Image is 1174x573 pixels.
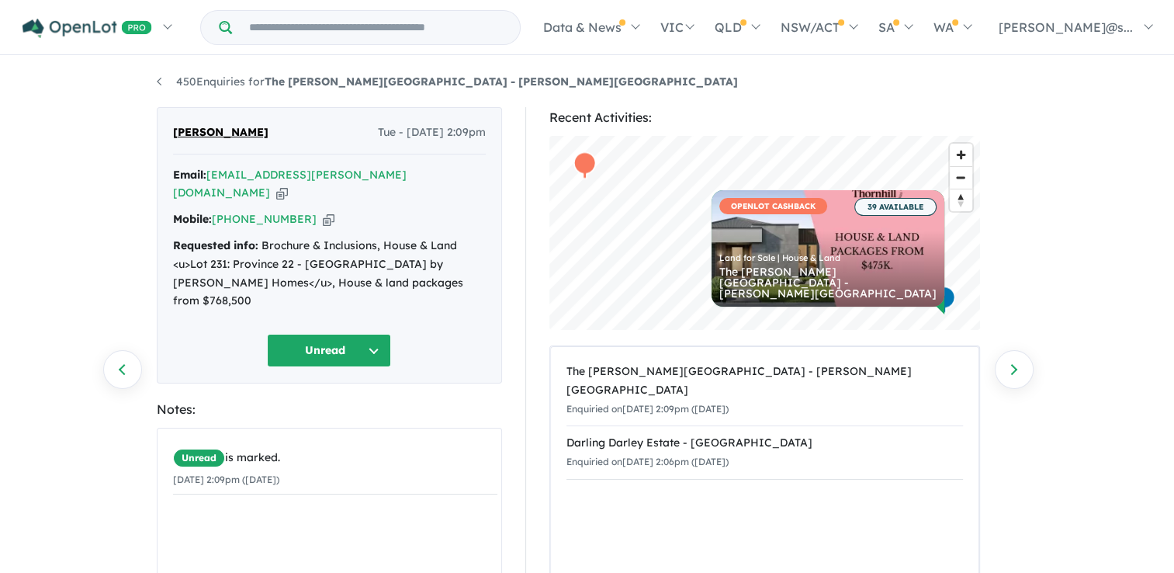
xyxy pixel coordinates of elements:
[566,403,729,415] small: Enquiried on [DATE] 2:09pm ([DATE])
[932,286,955,314] div: Map marker
[378,123,486,142] span: Tue - [DATE] 2:09pm
[566,434,963,453] div: Darling Darley Estate - [GEOGRAPHIC_DATA]
[566,355,963,426] a: The [PERSON_NAME][GEOGRAPHIC_DATA] - [PERSON_NAME][GEOGRAPHIC_DATA]Enquiried on[DATE] 2:09pm ([DA...
[719,254,937,262] div: Land for Sale | House & Land
[276,185,288,201] button: Copy
[173,168,206,182] strong: Email:
[712,190,944,307] a: OPENLOT CASHBACK 39 AVAILABLE Land for Sale | House & Land The [PERSON_NAME][GEOGRAPHIC_DATA] - [...
[235,11,517,44] input: Try estate name, suburb, builder or developer
[173,123,268,142] span: [PERSON_NAME]
[999,19,1133,35] span: [PERSON_NAME]@s...
[157,73,1018,92] nav: breadcrumb
[212,212,317,226] a: [PHONE_NUMBER]
[173,449,225,467] span: Unread
[950,189,972,211] button: Reset bearing to north
[566,425,963,480] a: Darling Darley Estate - [GEOGRAPHIC_DATA]Enquiried on[DATE] 2:06pm ([DATE])
[173,212,212,226] strong: Mobile:
[265,75,738,89] strong: The [PERSON_NAME][GEOGRAPHIC_DATA] - [PERSON_NAME][GEOGRAPHIC_DATA]
[173,474,279,485] small: [DATE] 2:09pm ([DATE])
[719,198,827,214] span: OPENLOT CASHBACK
[566,363,963,400] div: The [PERSON_NAME][GEOGRAPHIC_DATA] - [PERSON_NAME][GEOGRAPHIC_DATA]
[549,136,980,330] canvas: Map
[173,449,497,467] div: is marked.
[173,238,258,252] strong: Requested info:
[719,266,937,299] div: The [PERSON_NAME][GEOGRAPHIC_DATA] - [PERSON_NAME][GEOGRAPHIC_DATA]
[173,237,486,311] div: Brochure & Inclusions, House & Land <u>Lot 231: Province 22 - [GEOGRAPHIC_DATA] by [PERSON_NAME] ...
[173,168,407,200] a: [EMAIL_ADDRESS][PERSON_NAME][DOMAIN_NAME]
[950,144,972,166] button: Zoom in
[323,211,334,227] button: Copy
[157,75,738,89] a: 450Enquiries forThe [PERSON_NAME][GEOGRAPHIC_DATA] - [PERSON_NAME][GEOGRAPHIC_DATA]
[573,151,596,180] div: Map marker
[950,166,972,189] button: Zoom out
[950,167,972,189] span: Zoom out
[854,198,937,216] span: 39 AVAILABLE
[267,334,391,367] button: Unread
[157,399,502,420] div: Notes:
[23,19,152,38] img: Openlot PRO Logo White
[566,456,729,467] small: Enquiried on [DATE] 2:06pm ([DATE])
[549,107,980,128] div: Recent Activities:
